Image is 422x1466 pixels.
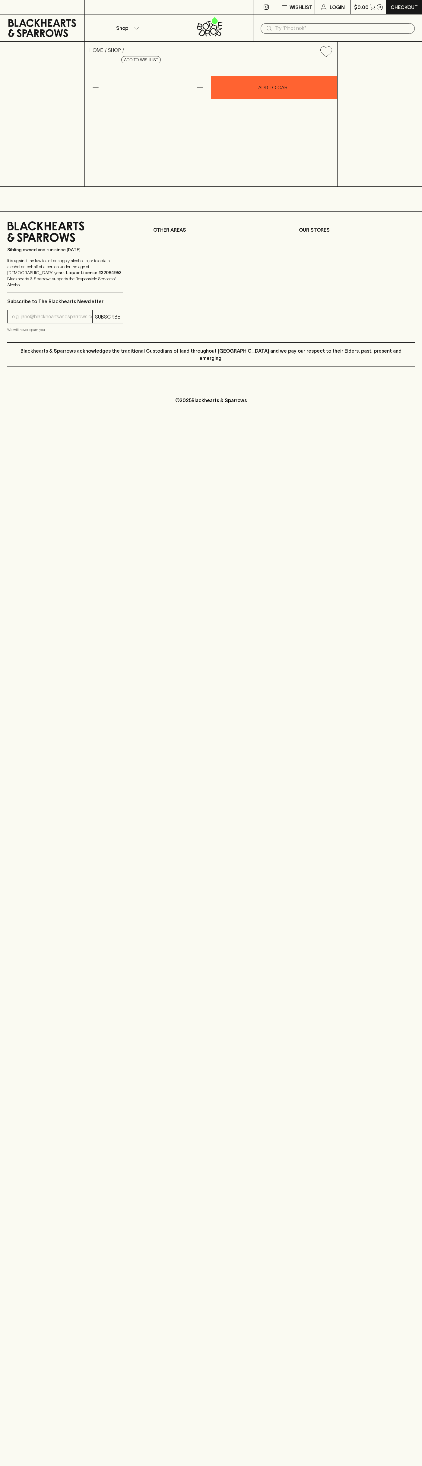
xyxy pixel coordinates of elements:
button: Shop [85,14,169,41]
p: $0.00 [354,4,369,11]
p: OTHER AREAS [153,226,269,233]
p: We will never spam you [7,327,123,333]
p: ADD TO CART [258,84,290,91]
p: Wishlist [290,4,313,11]
p: Login [330,4,345,11]
a: HOME [90,47,103,53]
p: Blackhearts & Sparrows acknowledges the traditional Custodians of land throughout [GEOGRAPHIC_DAT... [12,347,410,362]
button: Add to wishlist [121,56,161,63]
p: Checkout [391,4,418,11]
button: SUBSCRIBE [93,310,123,323]
input: Try "Pinot noir" [275,24,410,33]
p: Sibling owned and run since [DATE] [7,247,123,253]
p: Shop [116,24,128,32]
p: It is against the law to sell or supply alcohol to, or to obtain alcohol on behalf of a person un... [7,258,123,288]
p: OUR STORES [299,226,415,233]
strong: Liquor License #32064953 [66,270,122,275]
p: 0 [379,5,381,9]
img: 40494.png [85,62,337,186]
a: SHOP [108,47,121,53]
p: Subscribe to The Blackhearts Newsletter [7,298,123,305]
button: Add to wishlist [318,44,335,59]
p: SUBSCRIBE [95,313,120,320]
button: ADD TO CART [211,76,337,99]
input: e.g. jane@blackheartsandsparrows.com.au [12,312,92,322]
